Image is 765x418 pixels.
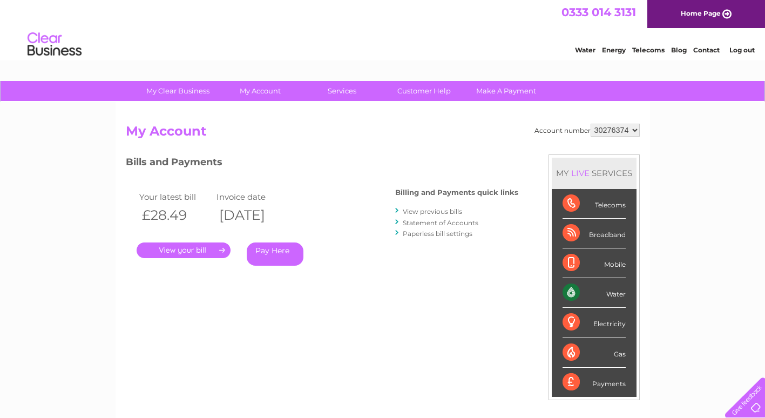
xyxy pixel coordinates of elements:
td: Invoice date [214,190,292,204]
a: Water [575,46,595,54]
div: Gas [563,338,626,368]
a: 0333 014 3131 [561,5,636,19]
div: Account number [534,124,640,137]
div: MY SERVICES [552,158,637,188]
div: Broadband [563,219,626,248]
div: Clear Business is a trading name of Verastar Limited (registered in [GEOGRAPHIC_DATA] No. 3667643... [128,6,638,52]
a: My Account [215,81,304,101]
div: Telecoms [563,189,626,219]
a: Customer Help [380,81,469,101]
a: Log out [729,46,755,54]
a: Telecoms [632,46,665,54]
a: Blog [671,46,687,54]
a: Pay Here [247,242,303,266]
h3: Bills and Payments [126,154,518,173]
a: My Clear Business [133,81,222,101]
th: [DATE] [214,204,292,226]
h4: Billing and Payments quick links [395,188,518,197]
div: LIVE [569,168,592,178]
a: Services [297,81,387,101]
th: £28.49 [137,204,214,226]
td: Your latest bill [137,190,214,204]
img: logo.png [27,28,82,61]
div: Water [563,278,626,308]
a: . [137,242,231,258]
div: Electricity [563,308,626,338]
a: View previous bills [403,207,462,215]
a: Statement of Accounts [403,219,478,227]
div: Payments [563,368,626,397]
a: Paperless bill settings [403,230,472,238]
h2: My Account [126,124,640,144]
a: Make A Payment [462,81,551,101]
div: Mobile [563,248,626,278]
a: Energy [602,46,626,54]
a: Contact [693,46,720,54]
